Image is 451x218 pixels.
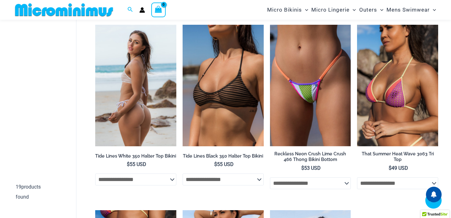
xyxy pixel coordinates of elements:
[183,25,264,146] img: Tide Lines Black 350 Halter Top 01
[214,161,217,167] span: $
[95,25,176,146] img: Tide Lines White 350 Halter Top 480 Micro
[301,165,304,171] span: $
[301,165,321,171] bdi: 53 USD
[270,25,351,146] img: Reckless Neon Crush Lime Crush 466 Thong
[358,2,385,18] a: OutersMenu ToggleMenu Toggle
[385,2,438,18] a: Mens SwimwearMenu ToggleMenu Toggle
[270,25,351,146] a: Reckless Neon Crush Lime Crush 466 ThongReckless Neon Crush Lime Crush 466 Thong 01Reckless Neon ...
[377,2,383,18] span: Menu Toggle
[95,153,176,159] h2: Tide Lines White 350 Halter Top Bikini
[359,2,377,18] span: Outers
[16,182,54,202] p: products found
[266,2,310,18] a: Micro BikinisMenu ToggleMenu Toggle
[183,153,264,161] a: Tide Lines Black 350 Halter Top Bikini
[95,25,176,146] a: Tide Lines White 350 Halter Top 01Tide Lines White 350 Halter Top 480 MicroTide Lines White 350 H...
[302,2,308,18] span: Menu Toggle
[127,161,130,167] span: $
[357,151,438,165] a: That Summer Heat Wave 3063 Tri Top
[151,3,166,17] a: View Shopping Cart, empty
[183,153,264,159] h2: Tide Lines Black 350 Halter Top Bikini
[357,151,438,163] h2: That Summer Heat Wave 3063 Tri Top
[350,2,356,18] span: Menu Toggle
[183,25,264,146] a: Tide Lines Black 350 Halter Top 01Tide Lines Black 350 Halter Top 480 Micro 01Tide Lines Black 35...
[311,2,350,18] span: Micro Lingerie
[13,3,116,17] img: MM SHOP LOGO FLAT
[127,6,133,14] a: Search icon link
[430,2,436,18] span: Menu Toggle
[16,21,72,146] iframe: TrustedSite Certified
[389,165,391,171] span: $
[270,151,351,163] h2: Reckless Neon Crush Lime Crush 466 Thong Bikini Bottom
[95,153,176,161] a: Tide Lines White 350 Halter Top Bikini
[267,2,302,18] span: Micro Bikinis
[127,161,146,167] bdi: 55 USD
[310,2,357,18] a: Micro LingerieMenu ToggleMenu Toggle
[26,204,53,217] a: Micro Bikinis
[386,2,430,18] span: Mens Swimwear
[389,165,408,171] bdi: 49 USD
[16,184,21,190] span: 19
[214,161,234,167] bdi: 55 USD
[357,25,438,146] a: That Summer Heat Wave 3063 Tri Top 01That Summer Heat Wave 3063 Tri Top 4303 Micro Bottom 02That ...
[270,151,351,165] a: Reckless Neon Crush Lime Crush 466 Thong Bikini Bottom
[265,1,438,19] nav: Site Navigation
[357,25,438,146] img: That Summer Heat Wave 3063 Tri Top 01
[139,7,145,13] a: Account icon link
